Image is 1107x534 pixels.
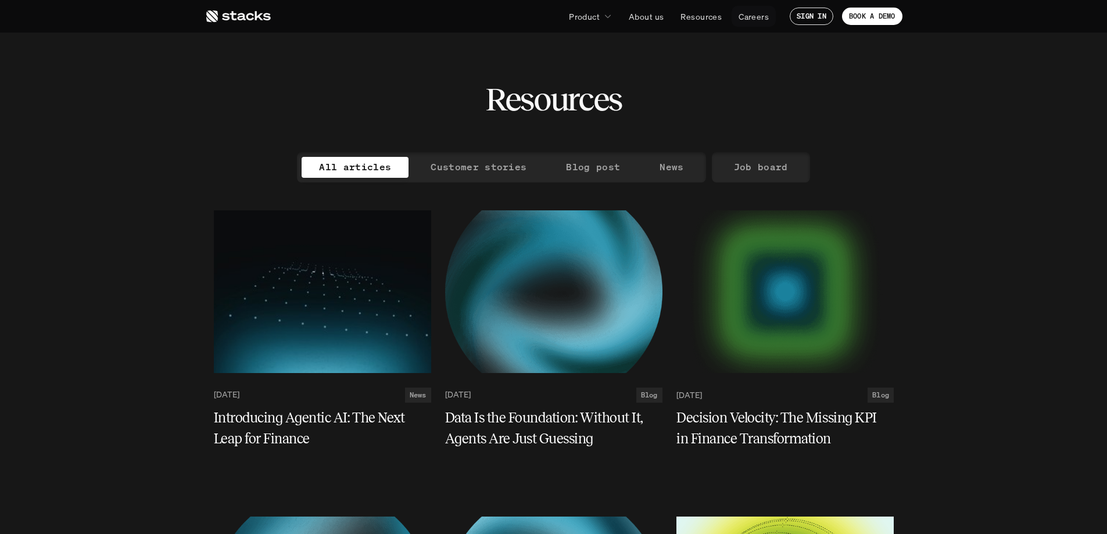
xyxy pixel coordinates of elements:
a: All articles [302,157,409,178]
a: Job board [716,157,805,178]
p: Product [569,10,600,23]
p: SIGN IN [797,12,826,20]
p: Blog post [566,159,620,175]
p: Careers [739,10,769,23]
a: Data Is the Foundation: Without It, Agents Are Just Guessing [445,407,662,449]
p: Job board [734,159,788,175]
a: SIGN IN [790,8,833,25]
a: Customer stories [413,157,544,178]
a: [DATE]Blog [676,388,894,403]
p: News [660,159,683,175]
a: Blog post [549,157,637,178]
a: Decision Velocity: The Missing KPI in Finance Transformation [676,407,894,449]
a: [DATE]News [214,388,431,403]
a: Introducing Agentic AI: The Next Leap for Finance [214,407,431,449]
h2: Blog [641,391,658,399]
a: BOOK A DEMO [842,8,902,25]
p: All articles [319,159,391,175]
h2: Blog [872,391,889,399]
p: About us [629,10,664,23]
a: About us [622,6,671,27]
a: Resources [673,6,729,27]
a: Privacy Policy [174,52,224,62]
h2: Resources [485,81,622,117]
p: [DATE] [445,390,471,400]
p: Resources [680,10,722,23]
h5: Decision Velocity: The Missing KPI in Finance Transformation [676,407,880,449]
p: [DATE] [214,390,239,400]
h5: Introducing Agentic AI: The Next Leap for Finance [214,407,417,449]
a: [DATE]Blog [445,388,662,403]
a: News [642,157,701,178]
p: BOOK A DEMO [849,12,895,20]
a: Careers [732,6,776,27]
h5: Data Is the Foundation: Without It, Agents Are Just Guessing [445,407,649,449]
p: Customer stories [431,159,526,175]
h2: News [410,391,427,399]
p: [DATE] [676,390,702,400]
